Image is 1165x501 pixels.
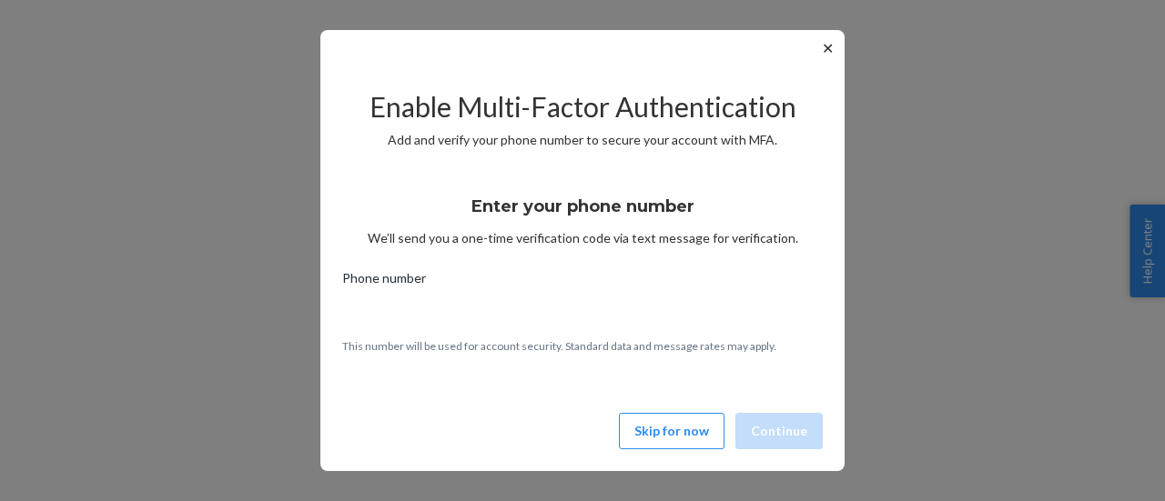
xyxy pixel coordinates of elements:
p: This number will be used for account security. Standard data and message rates may apply. [342,338,823,354]
h2: Enable Multi-Factor Authentication [342,92,823,122]
p: Add and verify your phone number to secure your account with MFA. [342,131,823,149]
button: ✕ [818,37,837,59]
h3: Enter your phone number [471,195,694,218]
div: We’ll send you a one-time verification code via text message for verification. [342,180,823,247]
button: Continue [735,413,823,449]
button: Skip for now [619,413,724,449]
span: Phone number [342,269,426,295]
